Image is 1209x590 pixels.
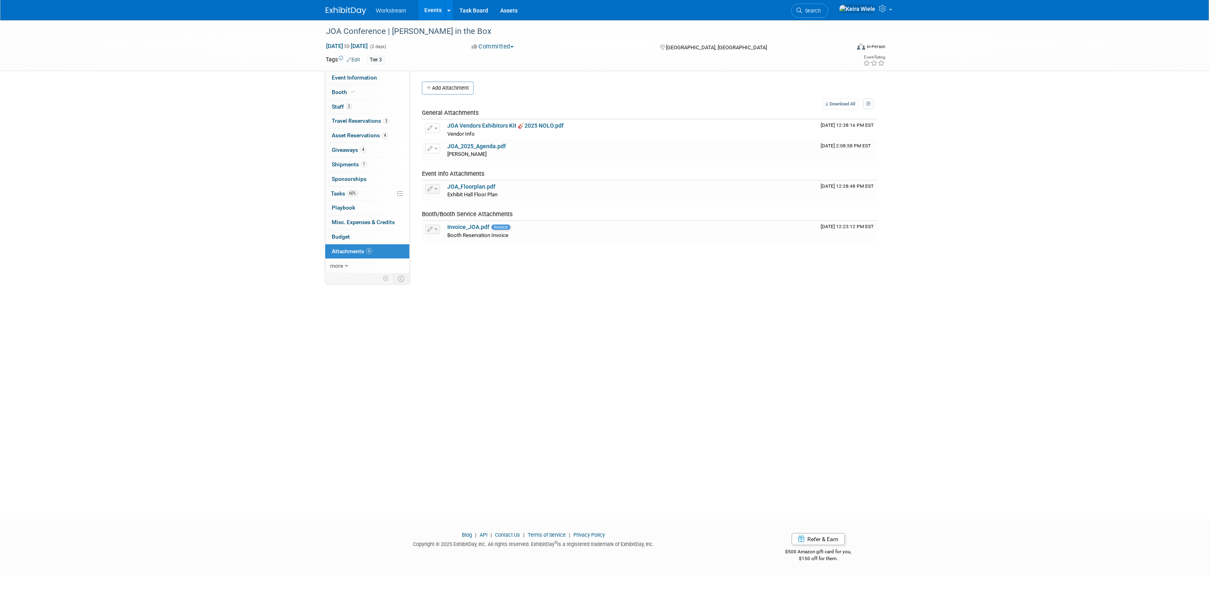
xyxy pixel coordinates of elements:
[447,224,489,230] a: Invoice_JOA.pdf
[521,532,527,538] span: |
[376,7,406,14] span: Workstream
[753,543,884,562] div: $500 Amazon gift card for you,
[817,221,877,241] td: Upload Timestamp
[325,114,409,128] a: Travel Reservations3
[332,248,372,254] span: Attachments
[753,555,884,562] div: $150 off for them.
[422,210,513,218] span: Booth/Booth Service Attachments
[469,42,517,51] button: Committed
[480,532,487,538] a: API
[347,57,360,63] a: Edit
[325,85,409,99] a: Booth
[447,122,564,129] a: JOA Vendors Exhibitors Kit 🎸2025 NOLO.pdf
[857,43,865,50] img: Format-Inperson.png
[839,4,876,13] img: Keira Wiele
[802,8,821,14] span: Search
[447,143,506,149] a: JOA_2025_Agenda.pdf
[447,131,475,137] span: Vendor Info
[325,215,409,229] a: Misc. Expenses & Credits
[332,204,355,211] span: Playbook
[325,187,409,201] a: Tasks60%
[447,183,495,190] a: JOA_Floorplan.pdf
[325,157,409,172] a: Shipments1
[382,132,388,139] span: 4
[473,532,478,538] span: |
[491,225,510,230] span: Invoice
[332,147,366,153] span: Giveaways
[791,4,828,18] a: Search
[528,532,566,538] a: Terms of Service
[422,109,479,116] span: General Attachments
[573,532,605,538] a: Privacy Policy
[666,44,767,50] span: [GEOGRAPHIC_DATA], [GEOGRAPHIC_DATA]
[447,151,487,157] span: [PERSON_NAME]
[369,44,386,49] span: (2 days)
[332,103,352,110] span: Staff
[823,99,858,109] a: Download All
[422,170,484,177] span: Event Info Attachments
[325,244,409,258] a: Attachments6
[332,233,350,240] span: Budget
[325,201,409,215] a: Playbook
[346,103,352,109] span: 2
[495,532,520,538] a: Contact Us
[326,7,366,15] img: ExhibitDay
[393,273,410,284] td: Toggle Event Tabs
[866,44,885,50] div: In-Person
[792,533,845,545] a: Refer & Earn
[332,74,377,81] span: Event Information
[326,42,368,50] span: [DATE] [DATE]
[554,540,557,545] sup: ®
[332,219,395,225] span: Misc. Expenses & Credits
[447,232,508,238] span: Booth Reservation Invoice
[325,71,409,85] a: Event Information
[332,89,356,95] span: Booth
[325,128,409,143] a: Asset Reservations4
[817,140,877,160] td: Upload Timestamp
[330,262,343,269] span: more
[567,532,572,538] span: |
[821,122,874,128] span: Upload Timestamp
[326,539,741,548] div: Copyright © 2025 ExhibitDay, Inc. All rights reserved. ExhibitDay is a registered trademark of Ex...
[817,181,877,201] td: Upload Timestamp
[447,191,497,197] span: Exhibit Hall Floor Plan
[366,248,372,254] span: 6
[361,161,367,167] span: 1
[332,132,388,139] span: Asset Reservations
[347,190,358,196] span: 60%
[360,147,366,153] span: 4
[325,100,409,114] a: Staff2
[383,118,389,124] span: 3
[462,532,472,538] a: Blog
[489,532,494,538] span: |
[351,90,355,94] i: Booth reservation complete
[326,55,360,65] td: Tags
[817,120,877,140] td: Upload Timestamp
[379,273,393,284] td: Personalize Event Tab Strip
[802,42,885,54] div: Event Format
[367,56,384,64] div: Tier 3
[863,55,885,59] div: Event Rating
[325,230,409,244] a: Budget
[821,183,874,189] span: Upload Timestamp
[325,143,409,157] a: Giveaways4
[821,143,871,149] span: Upload Timestamp
[422,82,474,94] button: Add Attachment
[325,172,409,186] a: Sponsorships
[325,259,409,273] a: more
[323,24,838,39] div: JOA Conference | [PERSON_NAME] in the Box
[332,161,367,168] span: Shipments
[331,190,358,197] span: Tasks
[343,43,351,49] span: to
[332,176,366,182] span: Sponsorships
[332,118,389,124] span: Travel Reservations
[821,224,874,229] span: Upload Timestamp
